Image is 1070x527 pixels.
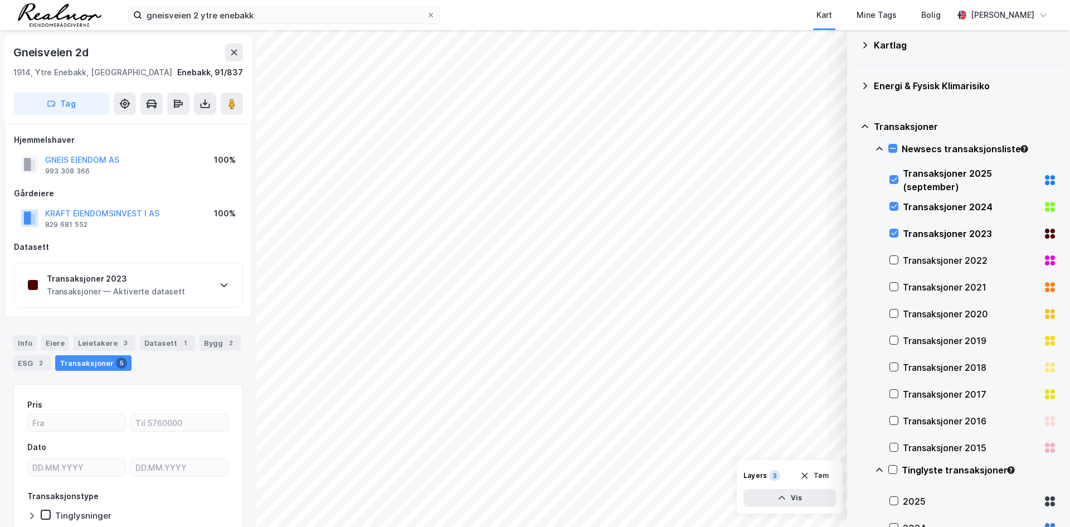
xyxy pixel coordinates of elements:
[28,414,125,431] input: Fra
[120,337,131,349] div: 3
[769,470,780,481] div: 3
[45,167,90,176] div: 993 308 366
[214,207,236,220] div: 100%
[903,227,1039,240] div: Transaksjoner 2023
[27,398,42,412] div: Pris
[55,510,111,521] div: Tinglysninger
[903,167,1039,194] div: Transaksjoner 2025 (september)
[903,414,1039,428] div: Transaksjoner 2016
[35,357,46,369] div: 2
[903,388,1039,401] div: Transaksjoner 2017
[903,495,1039,508] div: 2025
[200,335,241,351] div: Bygg
[903,254,1039,267] div: Transaksjoner 2022
[131,414,228,431] input: Til 5760000
[14,133,242,147] div: Hjemmelshaver
[13,66,172,79] div: 1914, Ytre Enebakk, [GEOGRAPHIC_DATA]
[13,43,90,61] div: Gneisveien 2d
[116,357,127,369] div: 5
[14,240,242,254] div: Datasett
[903,307,1039,321] div: Transaksjoner 2020
[902,142,1057,156] div: Newsecs transaksjonsliste
[743,471,767,480] div: Layers
[225,337,236,349] div: 2
[921,8,941,22] div: Bolig
[47,285,185,298] div: Transaksjoner — Aktiverte datasett
[140,335,195,351] div: Datasett
[179,337,191,349] div: 1
[1014,473,1070,527] iframe: Chat Widget
[816,8,832,22] div: Kart
[41,335,69,351] div: Eiere
[903,441,1039,455] div: Transaksjoner 2015
[857,8,897,22] div: Mine Tags
[903,361,1039,374] div: Transaksjoner 2018
[74,335,135,351] div: Leietakere
[45,220,87,229] div: 829 681 552
[13,355,51,371] div: ESG
[971,8,1034,22] div: [PERSON_NAME]
[903,281,1039,294] div: Transaksjoner 2021
[874,38,1057,52] div: Kartlag
[902,463,1057,477] div: Tinglyste transaksjoner
[47,272,185,286] div: Transaksjoner 2023
[903,200,1039,214] div: Transaksjoner 2024
[18,3,101,27] img: realnor-logo.934646d98de889bb5806.png
[874,120,1057,133] div: Transaksjoner
[28,459,125,476] input: DD.MM.YYYY
[27,441,46,454] div: Dato
[214,153,236,167] div: 100%
[142,7,426,23] input: Søk på adresse, matrikkel, gårdeiere, leietakere eller personer
[1006,465,1016,475] div: Tooltip anchor
[1019,144,1029,154] div: Tooltip anchor
[903,334,1039,347] div: Transaksjoner 2019
[13,93,109,115] button: Tag
[874,79,1057,93] div: Energi & Fysisk Klimarisiko
[13,335,37,351] div: Info
[27,490,99,503] div: Transaksjonstype
[743,489,836,507] button: Vis
[1014,473,1070,527] div: Kontrollprogram for chat
[793,467,836,485] button: Tøm
[131,459,228,476] input: DD.MM.YYYY
[55,355,132,371] div: Transaksjoner
[177,66,243,79] div: Enebakk, 91/837
[14,187,242,200] div: Gårdeiere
